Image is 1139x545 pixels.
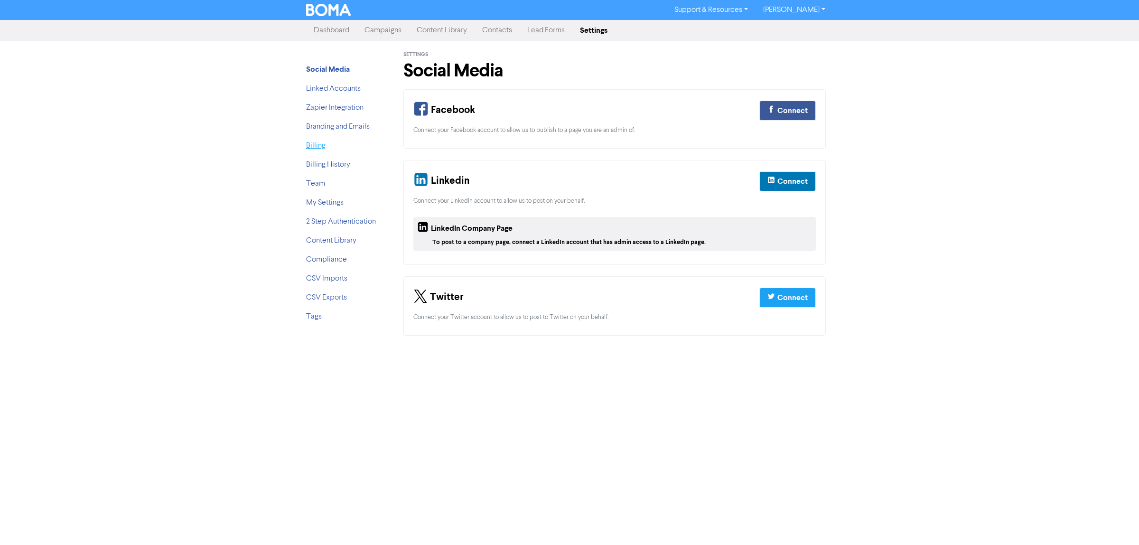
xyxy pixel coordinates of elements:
div: Connect your Facebook account to allow us to publish to a page you are an admin of. [413,126,816,135]
a: Content Library [306,237,356,244]
a: 2 Step Authentication [306,218,376,226]
a: Billing History [306,161,350,169]
a: Contacts [475,21,520,40]
div: Your Facebook Connection [403,89,826,149]
strong: Social Media [306,65,350,74]
a: Dashboard [306,21,357,40]
a: Linked Accounts [306,85,361,93]
div: Connect [777,292,808,303]
div: Connect your Twitter account to allow us to post to Twitter on your behalf. [413,313,816,322]
a: Settings [572,21,615,40]
a: Compliance [306,256,347,263]
div: Connect your LinkedIn account to allow us to post on your behalf. [413,197,816,206]
div: LinkedIn Company Page [417,221,513,238]
h1: Social Media [403,60,826,82]
div: Your Twitter Connection [403,276,826,336]
a: My Settings [306,199,344,207]
a: Tags [306,313,322,320]
button: Connect [759,171,816,191]
a: Zapier Integration [306,104,364,112]
div: Linkedin [413,170,469,193]
a: Campaigns [357,21,409,40]
iframe: Chat Widget [1092,499,1139,545]
a: Branding and Emails [306,123,370,131]
img: BOMA Logo [306,4,351,16]
span: Settings [403,51,428,58]
a: Content Library [409,21,475,40]
a: CSV Imports [306,275,347,282]
a: Support & Resources [667,2,756,18]
a: Social Media [306,66,350,74]
div: Your Linkedin and Company Page Connection [403,160,826,264]
a: [PERSON_NAME] [756,2,833,18]
a: Billing [306,142,326,150]
a: CSV Exports [306,294,347,301]
button: Connect [759,288,816,308]
a: Team [306,180,325,188]
div: Facebook [413,99,475,122]
div: To post to a company page, connect a LinkedIn account that has admin access to a LinkedIn page. [432,238,812,247]
a: Lead Forms [520,21,572,40]
div: Twitter [413,286,464,309]
div: Connect [777,176,808,187]
button: Connect [759,101,816,121]
div: Connect [777,105,808,116]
